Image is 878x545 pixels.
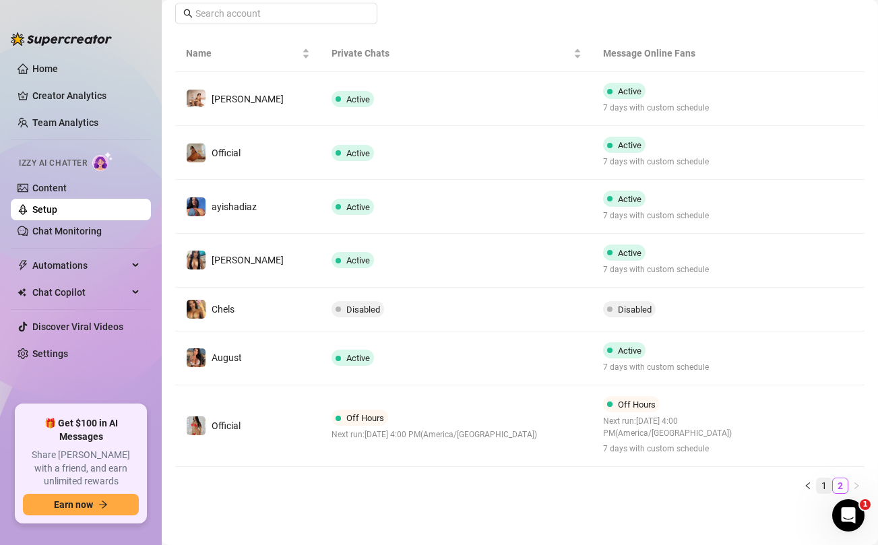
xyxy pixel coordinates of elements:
[175,35,321,72] th: Name
[212,352,242,363] span: August
[32,63,58,74] a: Home
[23,417,139,443] span: 🎁 Get $100 in AI Messages
[618,304,652,315] span: Disabled
[832,478,848,494] li: 2
[32,321,123,332] a: Discover Viral Videos
[848,478,865,494] li: Next Page
[592,35,774,72] th: Message Online Fans
[212,148,241,158] span: Official
[212,420,241,431] span: Official
[187,348,206,367] img: August
[183,9,193,18] span: search
[32,255,128,276] span: Automations
[618,140,641,150] span: Active
[212,201,257,212] span: ayishadiaz
[832,499,865,532] iframe: Intercom live chat
[321,35,593,72] th: Private Chats
[32,348,68,359] a: Settings
[332,46,571,61] span: Private Chats
[332,428,537,441] span: Next run: [DATE] 4:00 PM ( America/[GEOGRAPHIC_DATA] )
[32,85,140,106] a: Creator Analytics
[800,478,816,494] li: Previous Page
[618,86,641,96] span: Active
[187,251,206,269] img: Elizabeth
[603,415,763,441] span: Next run: [DATE] 4:00 PM ( America/[GEOGRAPHIC_DATA] )
[618,194,641,204] span: Active
[195,6,358,21] input: Search account
[18,288,26,297] img: Chat Copilot
[346,148,370,158] span: Active
[833,478,848,493] a: 2
[186,46,299,61] span: Name
[19,157,87,170] span: Izzy AI Chatter
[346,413,384,423] span: Off Hours
[603,263,709,276] span: 7 days with custom schedule
[603,361,709,374] span: 7 days with custom schedule
[817,478,832,493] a: 1
[618,248,641,258] span: Active
[18,260,28,271] span: thunderbolt
[98,500,108,509] span: arrow-right
[54,499,93,510] span: Earn now
[187,143,206,162] img: Official
[11,32,112,46] img: logo-BBDzfeDw.svg
[32,183,67,193] a: Content
[32,226,102,236] a: Chat Monitoring
[187,300,206,319] img: Chels
[212,304,234,315] span: Chels
[618,399,656,410] span: Off Hours
[32,204,57,215] a: Setup
[346,202,370,212] span: Active
[816,478,832,494] li: 1
[346,255,370,265] span: Active
[346,304,380,315] span: Disabled
[346,94,370,104] span: Active
[852,482,860,490] span: right
[212,94,284,104] span: [PERSON_NAME]
[603,156,709,168] span: 7 days with custom schedule
[800,478,816,494] button: left
[603,443,763,455] span: 7 days with custom schedule
[23,494,139,515] button: Earn nowarrow-right
[92,152,113,171] img: AI Chatter
[804,482,812,490] span: left
[603,102,709,115] span: 7 days with custom schedule
[32,117,98,128] a: Team Analytics
[32,282,128,303] span: Chat Copilot
[187,416,206,435] img: Official
[860,499,871,510] span: 1
[618,346,641,356] span: Active
[346,353,370,363] span: Active
[23,449,139,488] span: Share [PERSON_NAME] with a friend, and earn unlimited rewards
[212,255,284,265] span: [PERSON_NAME]
[187,90,206,108] img: Dayami
[603,210,709,222] span: 7 days with custom schedule
[848,478,865,494] button: right
[187,197,206,216] img: ayishadiaz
